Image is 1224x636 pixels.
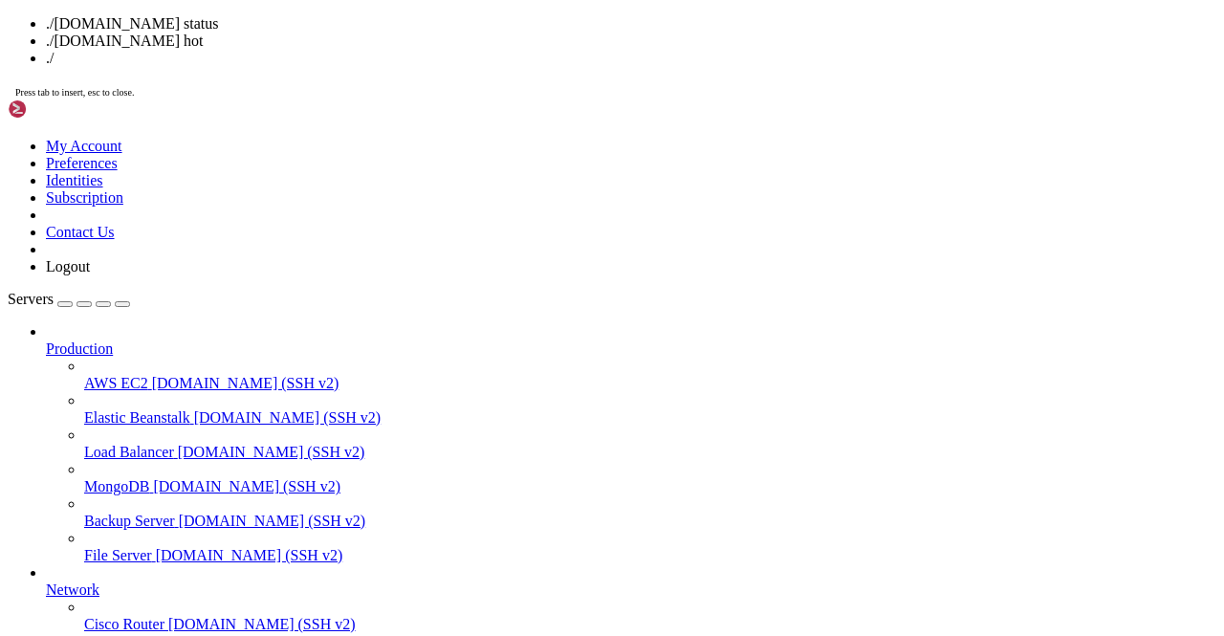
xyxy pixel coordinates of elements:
li: AWS EC2 [DOMAIN_NAME] (SSH v2) [84,358,1216,392]
a: Network [46,581,1216,599]
a: MongoDB [DOMAIN_NAME] (SSH v2) [84,478,1216,495]
span: AWS EC2 [84,375,148,391]
x-row: This server is hosted by Contabo. If you have any questions or need help, [8,132,974,142]
li: File Server [DOMAIN_NAME] (SSH v2) [84,530,1216,564]
x-row: | | / _ \| \| |_ _/ \ | _ )/ _ \ [8,75,974,84]
x-row: / ___/___ _ _ _____ _ ___ ___ [8,65,974,75]
x-row: _____ [8,55,974,65]
span: Servers [8,291,54,307]
span: [DOMAIN_NAME] (SSH v2) [156,547,343,563]
li: Backup Server [DOMAIN_NAME] (SSH v2) [84,495,1216,530]
span: Load Balancer [84,444,174,460]
a: My Account [46,138,122,154]
a: Elastic Beanstalk [DOMAIN_NAME] (SSH v2) [84,409,1216,427]
x-row: \____\___/|_|\_| |_/_/ \_|___/\___/ [8,94,974,103]
x-row: * Documentation: [URL][DOMAIN_NAME] [8,27,974,36]
x-row: | |__| (_) | .` | | |/ _ \| _ \ (_) | [8,84,974,94]
a: Preferences [46,155,118,171]
x-row: root@vmi2632794:~# docker exec -it telegram-claim-bot /bin/bash [8,170,974,180]
span: File Server [84,547,152,563]
img: Shellngn [8,99,118,119]
x-row: Welcome to Ubuntu 22.04.5 LTS (GNU/Linux 5.15.0-25-generic x86_64) [8,8,974,17]
x-row: please don't hesitate to contact us at [EMAIL_ADDRESS][DOMAIN_NAME]. [8,142,974,151]
span: Cisco Router [84,616,164,632]
a: Logout [46,258,90,274]
span: [DOMAIN_NAME] (SSH v2) [179,513,366,529]
li: ./ [46,50,1216,67]
a: Production [46,340,1216,358]
a: AWS EC2 [DOMAIN_NAME] (SSH v2) [84,375,1216,392]
span: [DOMAIN_NAME] (SSH v2) [168,616,356,632]
a: Subscription [46,189,123,206]
a: Contact Us [46,224,115,240]
a: Servers [8,291,130,307]
span: Production [46,340,113,357]
x-row: * Support: [URL][DOMAIN_NAME] [8,46,974,55]
div: (34, 18) [184,180,188,189]
span: [DOMAIN_NAME] (SSH v2) [194,409,382,426]
li: ./[DOMAIN_NAME] hot [46,33,1216,50]
li: ./[DOMAIN_NAME] status [46,15,1216,33]
span: [DOMAIN_NAME] (SSH v2) [152,375,339,391]
span: Backup Server [84,513,175,529]
li: Cisco Router [DOMAIN_NAME] (SSH v2) [84,599,1216,633]
a: Load Balancer [DOMAIN_NAME] (SSH v2) [84,444,1216,461]
x-row: Last login: [DATE] from [TECHNICAL_ID] [8,161,974,170]
a: Backup Server [DOMAIN_NAME] (SSH v2) [84,513,1216,530]
li: Production [46,323,1216,564]
a: Cisco Router [DOMAIN_NAME] (SSH v2) [84,616,1216,633]
li: Elastic Beanstalk [DOMAIN_NAME] (SSH v2) [84,392,1216,427]
span: Elastic Beanstalk [84,409,190,426]
li: Load Balancer [DOMAIN_NAME] (SSH v2) [84,427,1216,461]
x-row: * Management: [URL][DOMAIN_NAME] [8,36,974,46]
x-row: root@b6f5b3d65fe3:/usr/src/app# ./ [8,180,974,189]
span: [DOMAIN_NAME] (SSH v2) [153,478,340,494]
a: File Server [DOMAIN_NAME] (SSH v2) [84,547,1216,564]
span: Press tab to insert, esc to close. [15,87,134,98]
a: Identities [46,172,103,188]
li: MongoDB [DOMAIN_NAME] (SSH v2) [84,461,1216,495]
span: MongoDB [84,478,149,494]
span: Network [46,581,99,598]
x-row: Welcome! [8,113,974,122]
span: [DOMAIN_NAME] (SSH v2) [178,444,365,460]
